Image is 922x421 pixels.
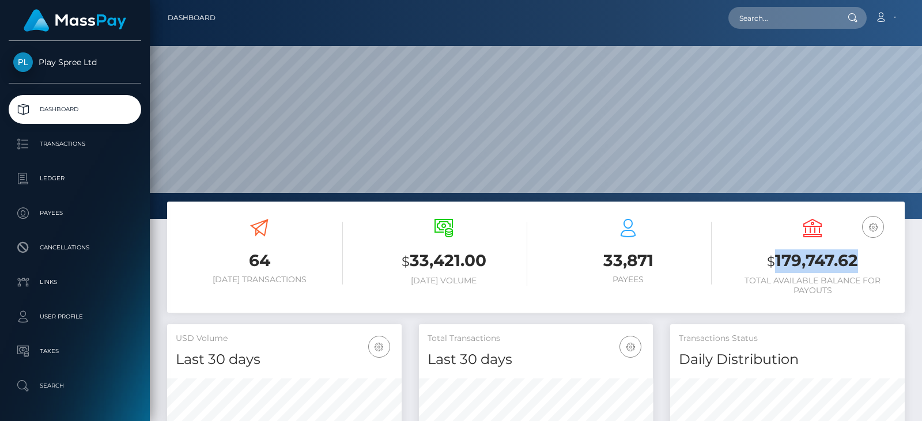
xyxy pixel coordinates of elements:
[545,249,712,272] h3: 33,871
[13,239,137,256] p: Cancellations
[428,333,645,344] h5: Total Transactions
[176,350,393,370] h4: Last 30 days
[24,9,126,32] img: MassPay Logo
[360,249,527,273] h3: 33,421.00
[13,204,137,222] p: Payees
[767,253,775,270] small: $
[729,249,896,273] h3: 179,747.62
[13,308,137,325] p: User Profile
[13,52,33,72] img: Play Spree Ltd
[9,233,141,262] a: Cancellations
[9,164,141,193] a: Ledger
[176,249,343,272] h3: 64
[13,170,137,187] p: Ledger
[13,101,137,118] p: Dashboard
[168,6,216,30] a: Dashboard
[428,350,645,370] h4: Last 30 days
[176,333,393,344] h5: USD Volume
[13,274,137,291] p: Links
[9,95,141,124] a: Dashboard
[545,275,712,285] h6: Payees
[679,333,896,344] h5: Transactions Status
[402,253,410,270] small: $
[9,199,141,227] a: Payees
[729,276,896,295] h6: Total Available Balance for Payouts
[9,130,141,158] a: Transactions
[9,268,141,297] a: Links
[13,343,137,360] p: Taxes
[679,350,896,370] h4: Daily Distribution
[13,135,137,153] p: Transactions
[360,276,527,286] h6: [DATE] Volume
[728,7,837,29] input: Search...
[9,337,141,366] a: Taxes
[9,302,141,331] a: User Profile
[9,57,141,67] span: Play Spree Ltd
[13,377,137,395] p: Search
[176,275,343,285] h6: [DATE] Transactions
[9,371,141,400] a: Search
